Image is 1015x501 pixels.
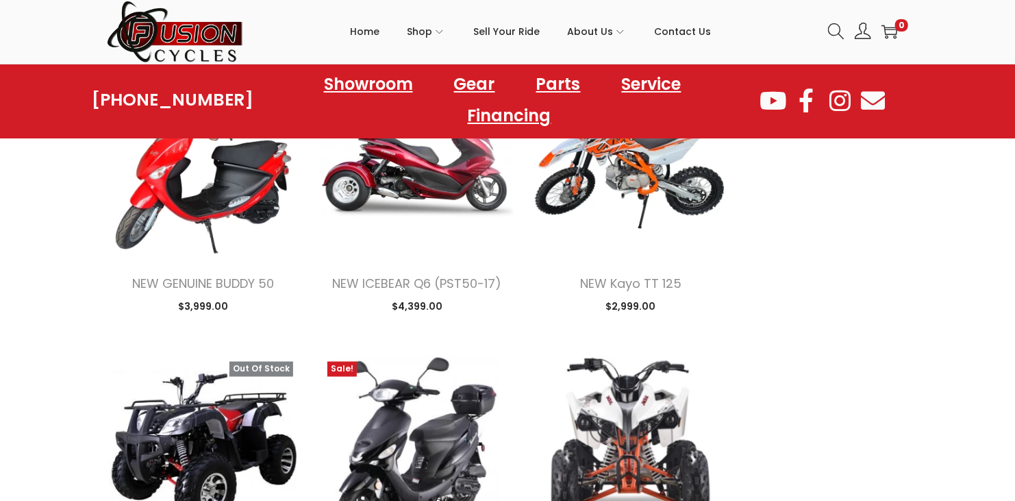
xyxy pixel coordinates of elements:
a: NEW Kayo TT 125 [580,276,681,293]
span: $ [605,300,612,314]
a: Financing [454,100,565,132]
nav: Primary navigation [244,1,818,62]
a: NEW GENUINE BUDDY 50 [132,276,274,293]
span: Sell Your Ride [474,14,540,49]
a: Shop [408,1,447,62]
span: Home [351,14,380,49]
a: [PHONE_NUMBER] [92,90,253,110]
span: About Us [568,14,614,49]
a: Home [351,1,380,62]
a: Showroom [310,69,427,100]
a: Sell Your Ride [474,1,540,62]
span: Contact Us [655,14,712,49]
a: Gear [440,69,509,100]
a: Contact Us [655,1,712,62]
span: Shop [408,14,433,49]
span: 2,999.00 [605,300,655,314]
span: 3,999.00 [178,300,228,314]
a: 0 [881,23,898,40]
a: NEW ICEBEAR Q6 (PST50-17) [332,276,501,293]
a: About Us [568,1,627,62]
span: $ [392,300,398,314]
span: 4,399.00 [392,300,442,314]
a: Parts [523,69,594,100]
nav: Menu [253,69,758,132]
span: $ [178,300,184,314]
a: Service [608,69,695,100]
